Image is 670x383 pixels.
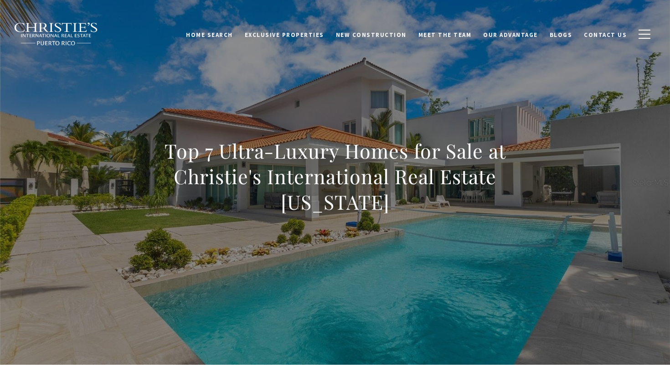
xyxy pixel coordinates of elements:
[550,30,572,37] span: Blogs
[584,30,627,37] span: Contact Us
[245,30,324,37] span: Exclusive Properties
[483,30,538,37] span: Our Advantage
[477,25,544,42] a: Our Advantage
[412,25,478,42] a: Meet the Team
[336,30,407,37] span: New Construction
[544,25,578,42] a: Blogs
[239,25,330,42] a: Exclusive Properties
[134,138,536,215] h1: Top 7 Ultra-Luxury Homes for Sale at Christie's International Real Estate [US_STATE]
[330,25,412,42] a: New Construction
[180,25,239,42] a: Home Search
[14,22,98,46] img: Christie's International Real Estate black text logo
